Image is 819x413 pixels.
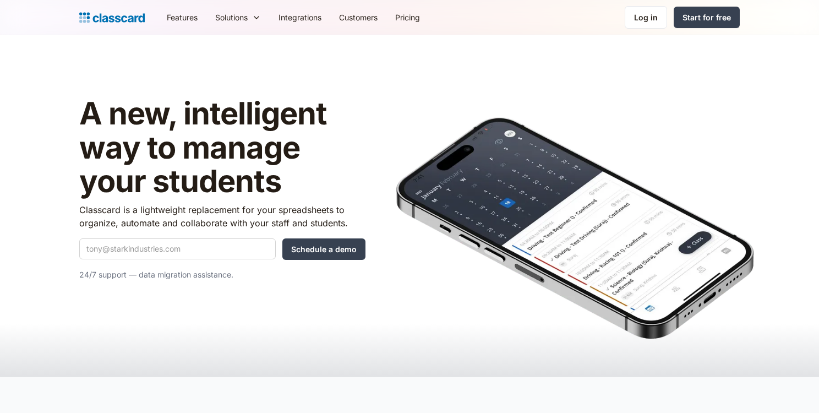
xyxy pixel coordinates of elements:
a: Log in [625,6,667,29]
div: Start for free [682,12,731,23]
div: Solutions [215,12,248,23]
p: 24/7 support — data migration assistance. [79,268,365,281]
p: Classcard is a lightweight replacement for your spreadsheets to organize, automate and collaborat... [79,203,365,230]
input: tony@starkindustries.com [79,238,276,259]
input: Schedule a demo [282,238,365,260]
div: Solutions [206,5,270,30]
a: Logo [79,10,145,25]
a: Pricing [386,5,429,30]
h1: A new, intelligent way to manage your students [79,97,365,199]
a: Start for free [674,7,740,28]
div: Log in [634,12,658,23]
form: Quick Demo Form [79,238,365,260]
a: Integrations [270,5,330,30]
a: Customers [330,5,386,30]
a: Features [158,5,206,30]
